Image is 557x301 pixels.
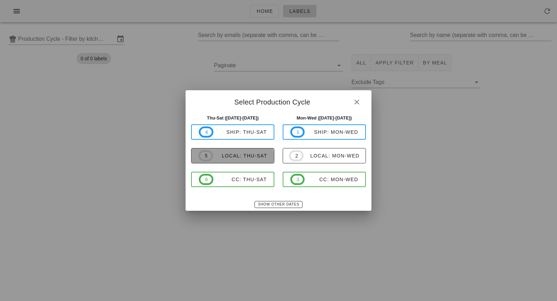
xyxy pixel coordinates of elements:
[305,177,358,182] div: CC: Mon-Wed
[283,172,366,187] button: 3CC: Mon-Wed
[205,176,207,183] span: 6
[297,115,352,121] strong: Mon-Wed ([DATE]-[DATE])
[296,128,299,136] span: 1
[191,172,274,187] button: 6CC: Thu-Sat
[296,176,299,183] span: 3
[305,129,358,135] div: ship: Mon-Wed
[304,153,360,159] div: local: Mon-Wed
[186,90,371,112] div: Select Production Cycle
[254,201,302,208] button: Show Other Dates
[191,124,274,140] button: 4ship: Thu-Sat
[191,148,274,163] button: 5local: Thu-Sat
[258,202,299,206] span: Show Other Dates
[213,129,267,135] div: ship: Thu-Sat
[283,148,366,163] button: 2local: Mon-Wed
[295,152,298,160] span: 2
[204,152,207,160] span: 5
[207,115,259,121] strong: Thu-Sat ([DATE]-[DATE])
[213,153,267,159] div: local: Thu-Sat
[283,124,366,140] button: 1ship: Mon-Wed
[213,177,267,182] div: CC: Thu-Sat
[205,128,207,136] span: 4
